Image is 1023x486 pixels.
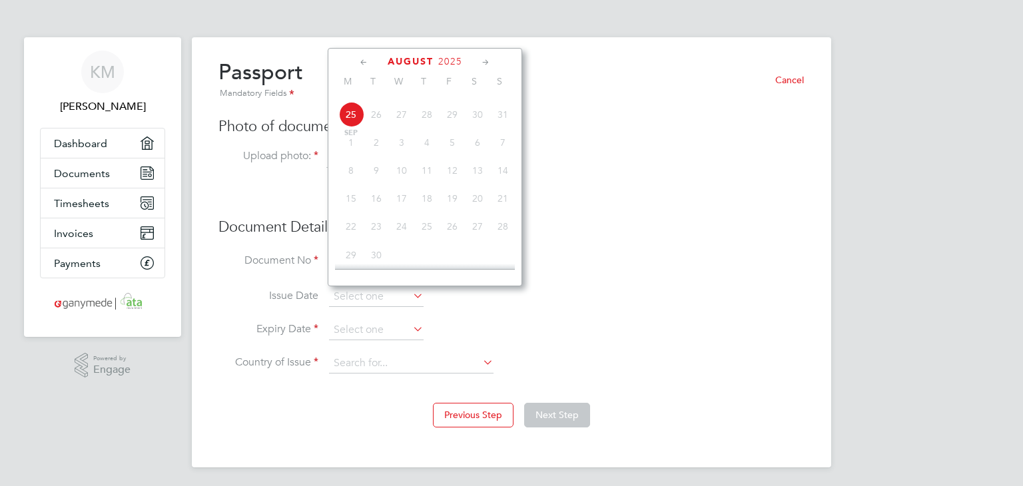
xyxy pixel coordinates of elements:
span: 26 [440,214,465,239]
a: KM[PERSON_NAME] [40,51,165,115]
span: August [388,56,434,67]
span: 1 [338,130,364,155]
span: 20 [465,186,490,211]
span: Sep [338,130,364,136]
span: 26 [364,102,389,127]
label: Issue Date [218,289,318,303]
span: 17 [389,186,414,211]
span: T [411,75,436,87]
h2: Passport [218,59,303,101]
input: Search for... [329,354,494,373]
div: Mandatory Fields [218,87,303,101]
span: 30 [465,102,490,127]
h3: Document Details [218,218,805,237]
span: F [436,75,462,87]
label: Country of Issue [218,356,318,369]
span: KM [90,63,115,81]
span: 30 [364,242,389,268]
label: Document No [218,254,318,268]
span: 15 [338,186,364,211]
span: 31 [490,102,515,127]
span: 11 [414,158,440,183]
span: Dashboard [54,137,107,150]
input: Select one [329,320,424,340]
nav: Main navigation [24,37,181,337]
span: Invoices [54,227,93,240]
span: T [360,75,386,87]
span: 13 [465,158,490,183]
a: Documents [41,158,165,188]
span: 25 [338,102,364,127]
span: Documents [54,167,110,180]
span: 10 [389,158,414,183]
span: 27 [389,102,414,127]
span: M [335,75,360,87]
span: 27 [465,214,490,239]
h3: Photo of document [218,117,805,136]
span: 5 [440,130,465,155]
span: 29 [338,242,364,268]
a: Timesheets [41,188,165,218]
label: Expiry Date [218,322,318,336]
a: Go to home page [40,292,165,313]
button: Previous Step [433,403,513,427]
span: 8 [338,158,364,183]
span: 2 [364,130,389,155]
span: 28 [490,214,515,239]
input: Select one [329,287,424,307]
span: 9 [364,158,389,183]
span: 28 [414,102,440,127]
span: 12 [440,158,465,183]
img: ganymedesolutions-logo-retina.png [51,292,155,313]
span: 24 [389,214,414,239]
a: Invoices [41,218,165,248]
span: 19 [440,186,465,211]
span: S [487,75,512,87]
span: S [462,75,487,87]
span: 3 [389,130,414,155]
span: 25 [414,214,440,239]
button: Next Step [524,403,590,427]
span: Engage [93,364,131,375]
span: 18 [414,186,440,211]
a: Powered byEngage [75,353,131,378]
span: 22 [338,214,364,239]
span: 14 [490,158,515,183]
a: Payments [41,248,165,278]
button: Cancel [765,69,805,91]
span: Payments [54,257,101,270]
a: Dashboard [41,128,165,158]
span: 21 [490,186,515,211]
span: 7 [490,130,515,155]
span: 16 [364,186,389,211]
span: 23 [364,214,389,239]
span: 6 [465,130,490,155]
span: 29 [440,102,465,127]
span: 4 [414,130,440,155]
span: Powered by [93,353,131,364]
span: Kamlesh Morjaria [40,99,165,115]
span: W [386,75,411,87]
span: 2025 [438,56,462,67]
span: Timesheets [54,197,109,210]
label: Upload photo: [218,149,318,163]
